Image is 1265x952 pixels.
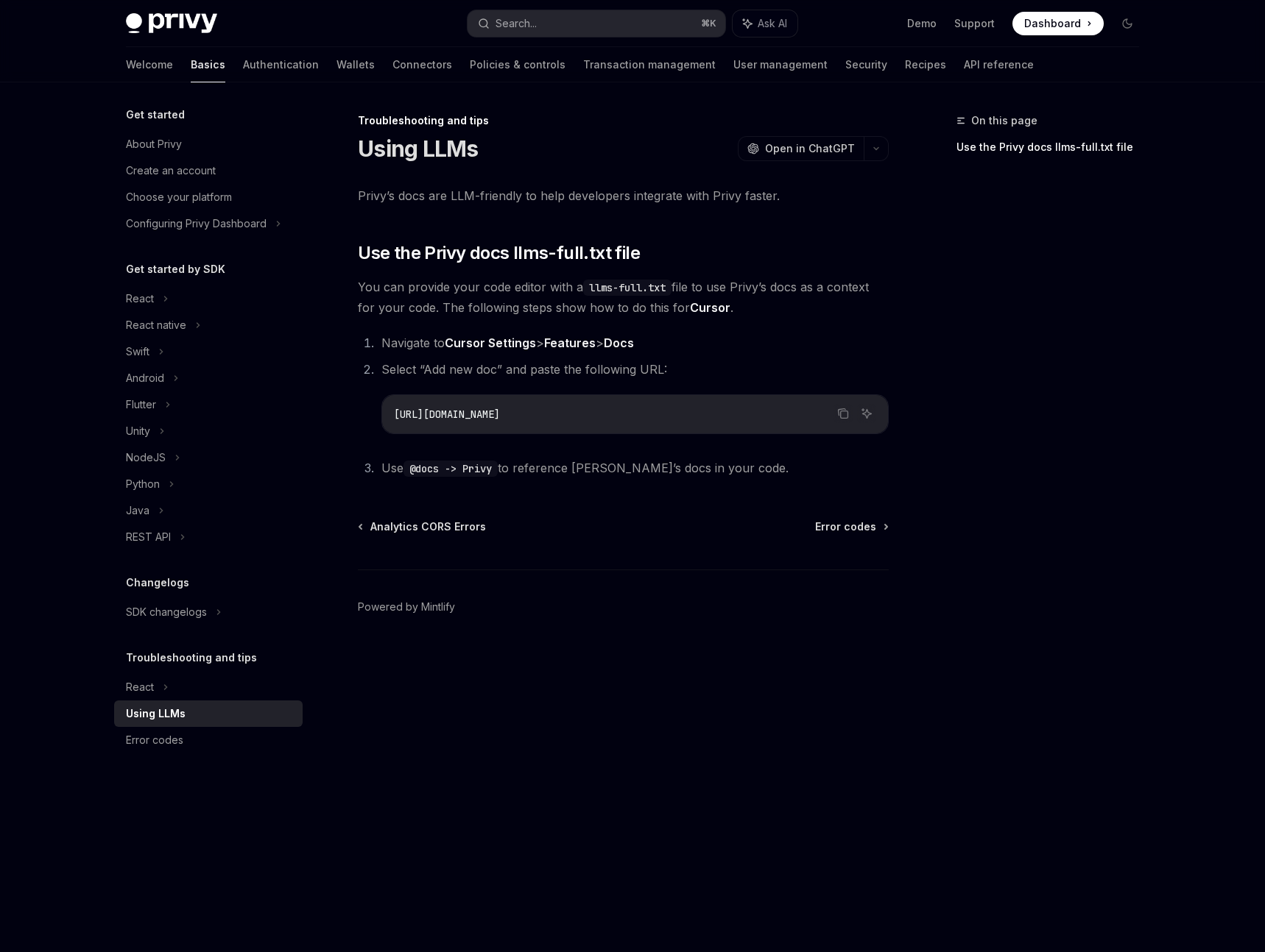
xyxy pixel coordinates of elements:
div: Java [126,502,149,519]
div: Create an account [126,162,216,180]
span: Error codes [815,519,876,534]
div: Search... [496,15,537,32]
a: Policies & controls [470,47,565,82]
a: Create an account [114,157,303,184]
div: Python [126,475,160,493]
div: React [126,678,154,696]
div: Swift [126,343,149,360]
a: Error codes [114,727,303,753]
span: ⌘ K [701,18,716,29]
span: You can provide your code editor with a file to use Privy’s docs as a context for your code. The ... [358,277,889,318]
div: React [126,290,154,308]
a: Use the Privy docs llms-full.txt file [956,135,1151,159]
code: @docs -> Privy [404,461,498,477]
span: Use the Privy docs llms-full.txt file [358,241,640,265]
div: Troubleshooting and tips [358,113,889,128]
span: Select “Add new doc” and paste the following URL: [381,362,667,377]
span: Analytics CORS Errors [370,519,486,534]
img: dark logo [126,13,217,34]
div: React native [126,316,186,334]
a: Cursor [690,300,730,316]
h5: Troubleshooting and tips [126,649,257,667]
span: [URL][DOMAIN_NAME] [394,408,500,421]
strong: Features [544,335,596,350]
a: User management [733,47,828,82]
a: Basics [191,47,225,82]
a: API reference [964,47,1034,82]
span: Ask AI [758,16,787,31]
button: Search...⌘K [468,10,725,37]
h5: Changelogs [126,574,189,592]
div: REST API [126,528,171,546]
strong: Docs [604,335,634,350]
span: On this page [971,112,1037,129]
button: Toggle dark mode [1116,12,1139,35]
a: Analytics CORS Errors [359,519,486,534]
code: llms-full.txt [583,280,672,296]
button: Copy the contents from the code block [834,404,853,423]
a: Security [845,47,887,82]
a: Using LLMs [114,700,303,727]
button: Ask AI [857,404,876,423]
strong: Cursor Settings [445,335,536,350]
a: Wallets [336,47,375,82]
span: Privy’s docs are LLM-friendly to help developers integrate with Privy faster. [358,185,889,206]
a: Powered by Mintlify [358,600,455,614]
div: Android [126,369,164,387]
span: Open in ChatGPT [765,141,855,156]
a: Recipes [905,47,946,82]
div: About Privy [126,135,182,153]
span: Navigate to > > [381,335,634,350]
h1: Using LLMs [358,135,479,162]
a: Dashboard [1012,12,1104,35]
a: About Privy [114,131,303,157]
a: Authentication [243,47,319,82]
a: Welcome [126,47,173,82]
div: Configuring Privy Dashboard [126,215,267,232]
div: Using LLMs [126,705,186,722]
a: Demo [907,16,937,31]
div: Unity [126,422,150,440]
a: Transaction management [583,47,716,82]
button: Ask AI [733,10,797,37]
div: Error codes [126,731,183,749]
a: Error codes [815,519,887,534]
a: Connectors [392,47,452,82]
div: Flutter [126,396,156,413]
a: Choose your platform [114,184,303,210]
h5: Get started [126,106,185,124]
a: Support [954,16,995,31]
h5: Get started by SDK [126,260,225,278]
div: Choose your platform [126,188,232,206]
span: Dashboard [1024,16,1081,31]
span: Use to reference [PERSON_NAME]’s docs in your code. [381,461,789,475]
div: NodeJS [126,449,166,466]
div: SDK changelogs [126,603,207,621]
button: Open in ChatGPT [738,136,864,161]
